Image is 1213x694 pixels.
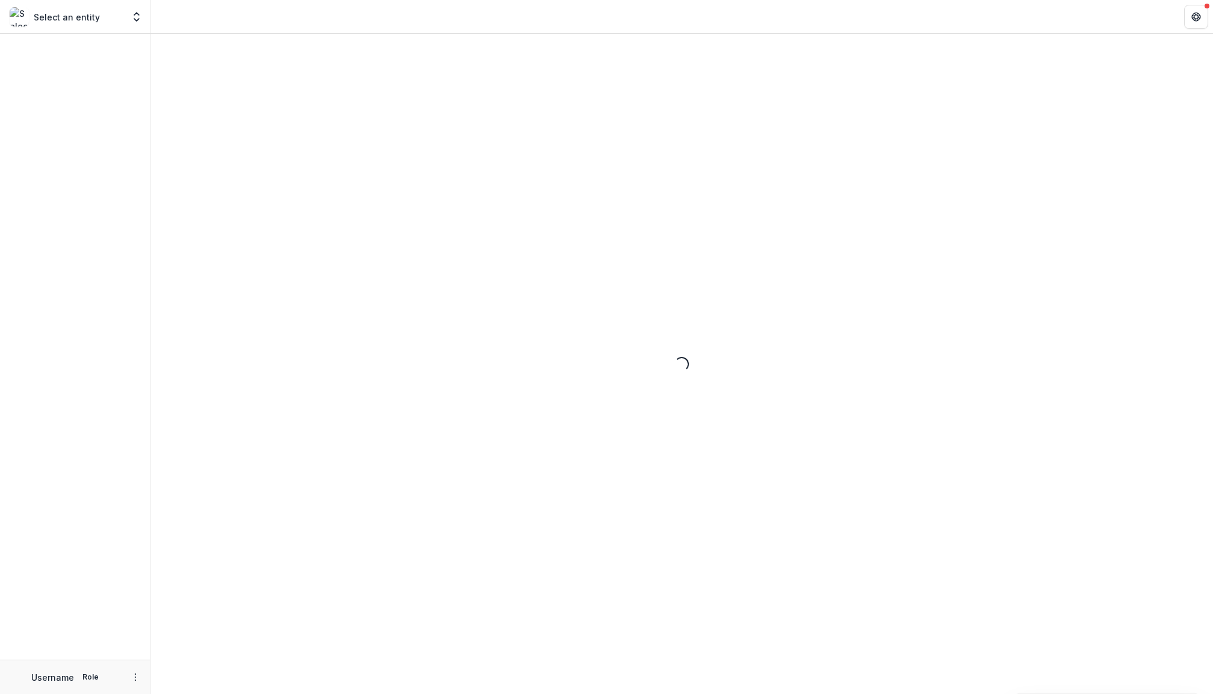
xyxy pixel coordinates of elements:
[1184,5,1208,29] button: Get Help
[79,672,102,683] p: Role
[31,671,74,684] p: Username
[10,7,29,26] img: Select an entity
[128,5,145,29] button: Open entity switcher
[34,11,100,23] p: Select an entity
[128,670,143,684] button: More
